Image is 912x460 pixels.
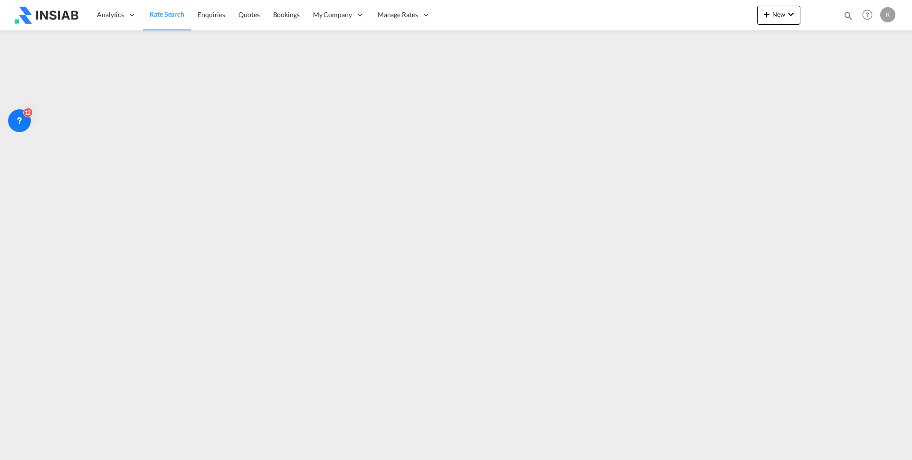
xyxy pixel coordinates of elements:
span: Manage Rates [378,10,418,19]
span: My Company [313,10,352,19]
span: New [761,10,797,18]
div: Help [859,7,880,24]
span: Help [859,7,875,23]
span: Enquiries [198,10,225,19]
img: 0ea05a20c6b511ef93588b618553d863.png [14,4,78,26]
div: icon-magnify [843,10,854,25]
span: Bookings [273,10,300,19]
div: K [880,7,895,22]
span: Analytics [97,10,124,19]
md-icon: icon-magnify [843,10,854,21]
button: icon-plus 400-fgNewicon-chevron-down [757,6,800,25]
span: Quotes [238,10,259,19]
md-icon: icon-plus 400-fg [761,9,772,20]
md-icon: icon-chevron-down [785,9,797,20]
span: Rate Search [150,10,184,18]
